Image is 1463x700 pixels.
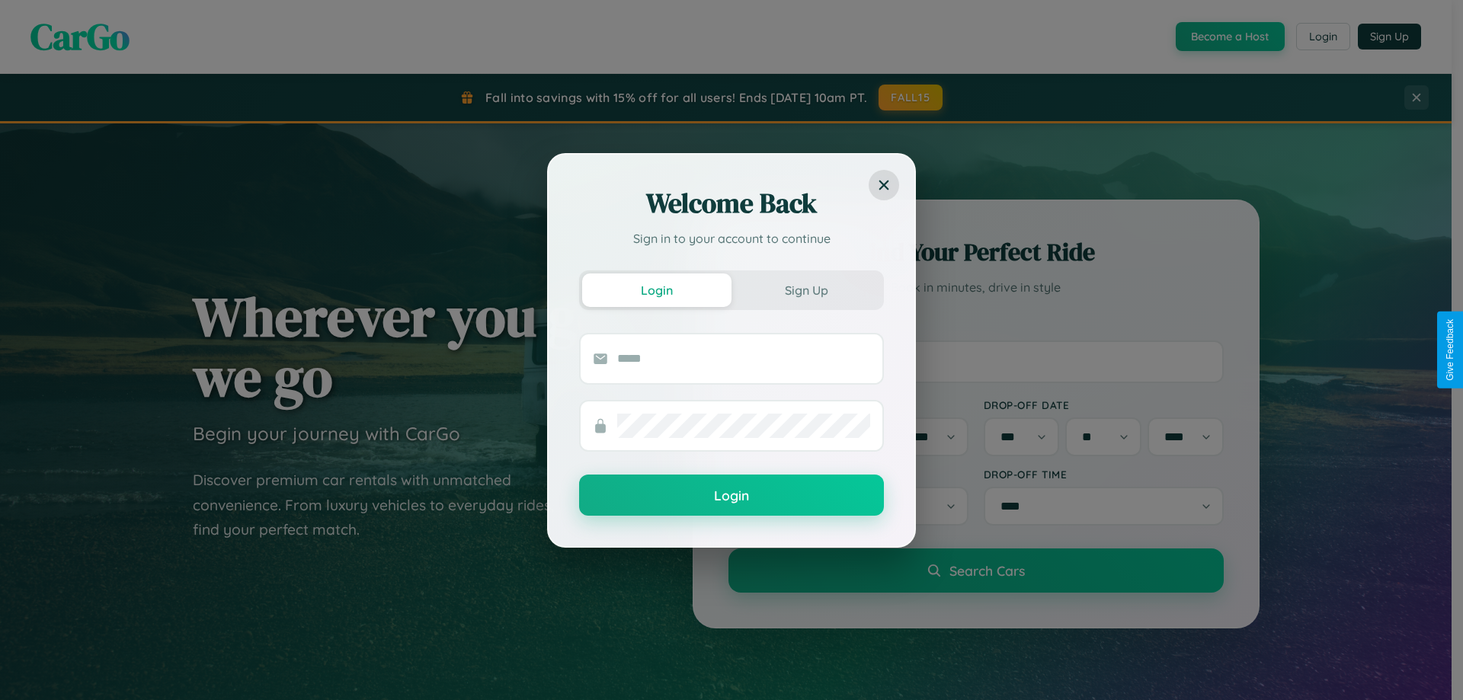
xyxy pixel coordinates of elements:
button: Login [579,475,884,516]
button: Login [582,273,731,307]
div: Give Feedback [1445,319,1455,381]
button: Sign Up [731,273,881,307]
h2: Welcome Back [579,185,884,222]
p: Sign in to your account to continue [579,229,884,248]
